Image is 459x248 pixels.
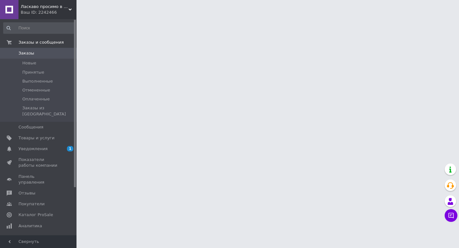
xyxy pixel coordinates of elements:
[67,146,73,151] span: 1
[18,234,59,245] span: Инструменты вебмастера и SEO
[18,201,45,207] span: Покупатели
[22,78,53,84] span: Выполненные
[22,105,75,117] span: Заказы из [GEOGRAPHIC_DATA]
[21,4,69,10] span: Ласкаво просимо в інтернет-магазин «Чарiвний Свiт» все для шиття, вязання та рукоділля
[445,209,457,222] button: Чат с покупателем
[22,60,36,66] span: Новые
[22,69,44,75] span: Принятые
[18,135,55,141] span: Товары и услуги
[18,174,59,185] span: Панель управления
[18,157,59,168] span: Показатели работы компании
[18,190,35,196] span: Отзывы
[21,10,76,15] div: Ваш ID: 2242466
[18,50,34,56] span: Заказы
[18,124,43,130] span: Сообщения
[18,40,64,45] span: Заказы и сообщения
[22,87,50,93] span: Отмененные
[3,22,75,34] input: Поиск
[18,146,47,152] span: Уведомления
[18,223,42,229] span: Аналитика
[18,212,53,218] span: Каталог ProSale
[22,96,50,102] span: Оплаченные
